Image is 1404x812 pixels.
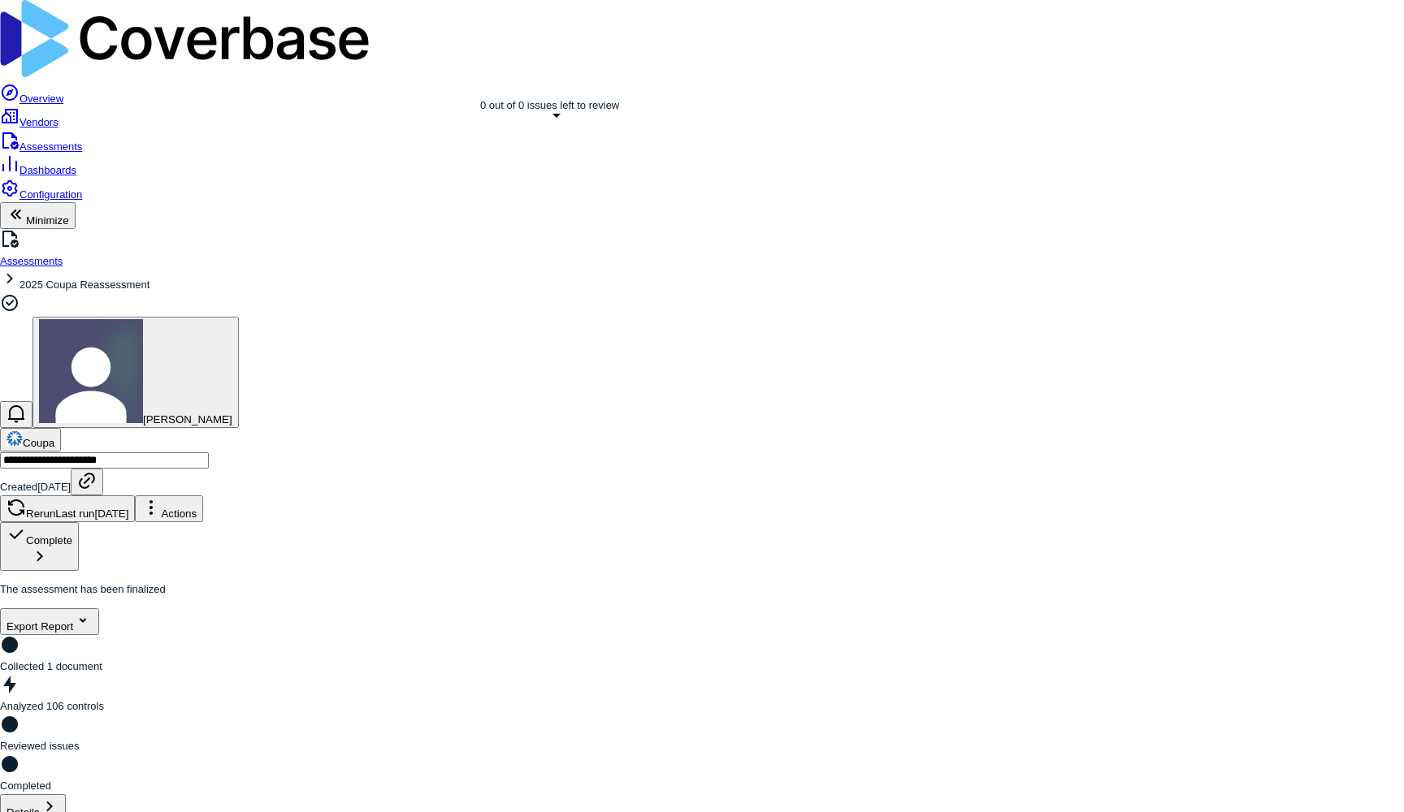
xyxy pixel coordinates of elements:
div: Complete [6,525,72,546]
span: Dashboards [19,164,76,176]
span: Overview [19,93,63,105]
span: Minimize [26,214,69,227]
button: Copy link [71,469,103,495]
span: Vendors [19,116,58,128]
span: Coupa [23,437,54,449]
span: Last run [DATE] [55,508,128,520]
span: Configuration [19,188,82,201]
span: [PERSON_NAME] [143,413,232,425]
button: Garima Dhaundiyal avatar[PERSON_NAME] [32,317,239,428]
img: Garima Dhaundiyal avatar [39,319,143,423]
img: https://coupa.com/ [6,430,23,447]
span: 2025 Coupa Reassessment [19,279,149,291]
button: Actions [135,495,203,522]
span: Assessments [19,140,82,153]
div: 0 out of 0 issues left to review [480,97,619,114]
